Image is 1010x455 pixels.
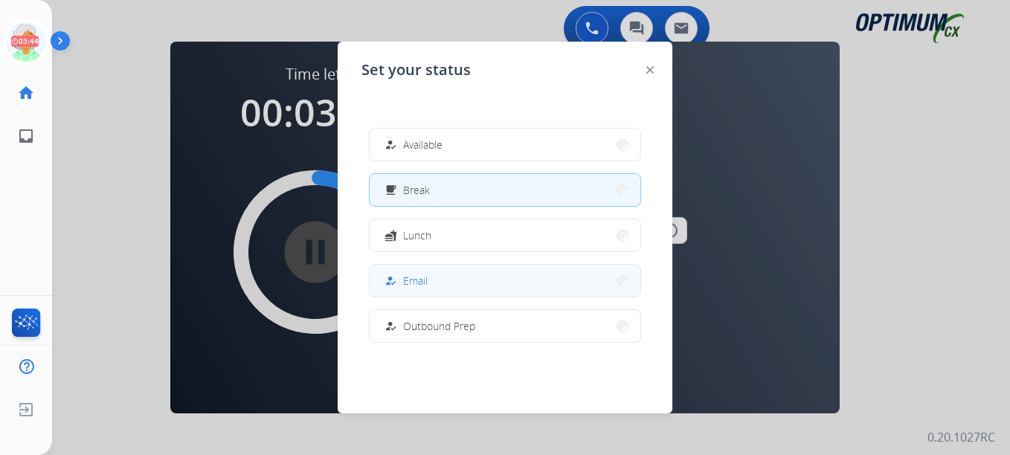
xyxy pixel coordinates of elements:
mat-icon: free_breakfast [385,184,397,196]
span: Lunch [403,227,431,243]
button: Outbound Prep [370,310,640,342]
mat-icon: home [17,84,35,102]
button: Email [370,265,640,297]
span: Outbound Prep [403,318,475,334]
span: Available [403,137,443,152]
img: close-button [646,66,654,74]
mat-icon: how_to_reg [385,138,397,151]
span: Set your status [361,59,471,80]
mat-icon: how_to_reg [385,274,397,287]
span: Break [403,182,430,198]
mat-icon: how_to_reg [385,320,397,332]
span: Email [403,273,428,288]
button: Available [370,129,640,161]
button: Lunch [370,219,640,251]
button: Break [370,174,640,206]
p: 0.20.1027RC [927,428,995,446]
mat-icon: inbox [17,127,35,145]
mat-icon: fastfood [385,229,397,242]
